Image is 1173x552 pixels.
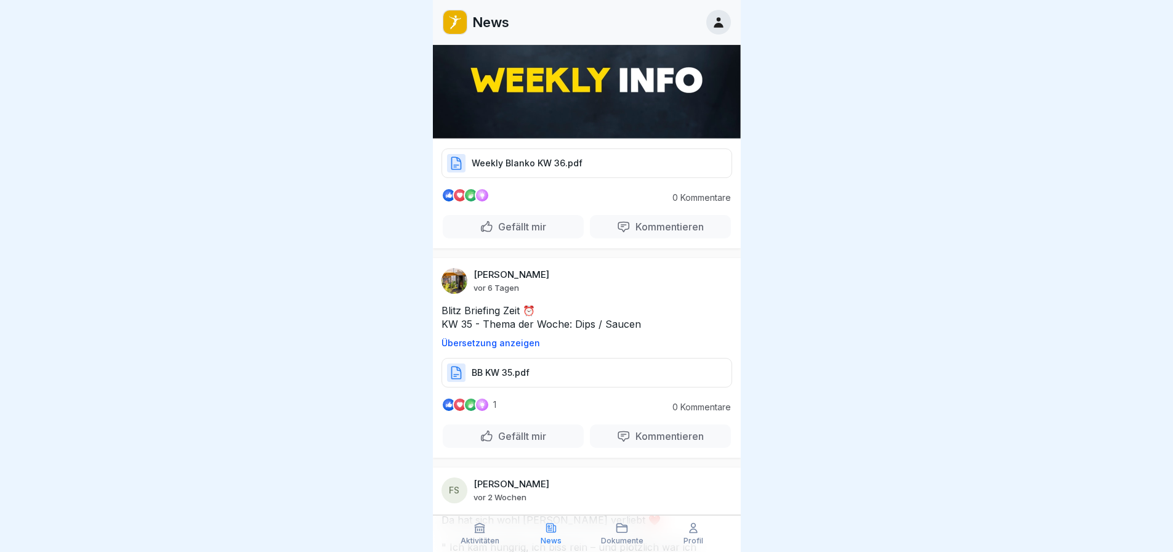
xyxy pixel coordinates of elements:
p: 0 Kommentare [663,193,731,203]
p: Gefällt mir [493,221,546,233]
p: Weekly Blanko KW 36.pdf [472,157,582,169]
p: Dokumente [601,537,643,545]
p: News [472,14,509,30]
p: vor 6 Tagen [474,283,519,293]
p: Profil [683,537,703,545]
p: vor 2 Wochen [474,492,526,502]
p: News [541,537,562,545]
p: Blitz Briefing Zeit ⏰ KW 35 - Thema der Woche: Dips / Saucen [441,304,732,331]
p: Aktivitäten [461,537,499,545]
p: Gefällt mir [493,430,546,442]
p: BB KW 35.pdf [472,367,530,379]
a: Weekly Blanko KW 36.pdf [441,163,732,175]
p: [PERSON_NAME] [474,479,549,490]
p: Übersetzung anzeigen [441,338,732,348]
img: Post Image [433,24,741,139]
img: oo2rwhh5g6mqyfqxhtbddxvd.png [443,10,467,34]
a: BB KW 35.pdf [441,372,732,384]
p: 0 Kommentare [663,402,731,412]
p: 1 [493,400,496,410]
p: Kommentieren [631,430,704,442]
p: Kommentieren [631,221,704,233]
p: [PERSON_NAME] [474,269,549,280]
div: FS [441,477,467,503]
